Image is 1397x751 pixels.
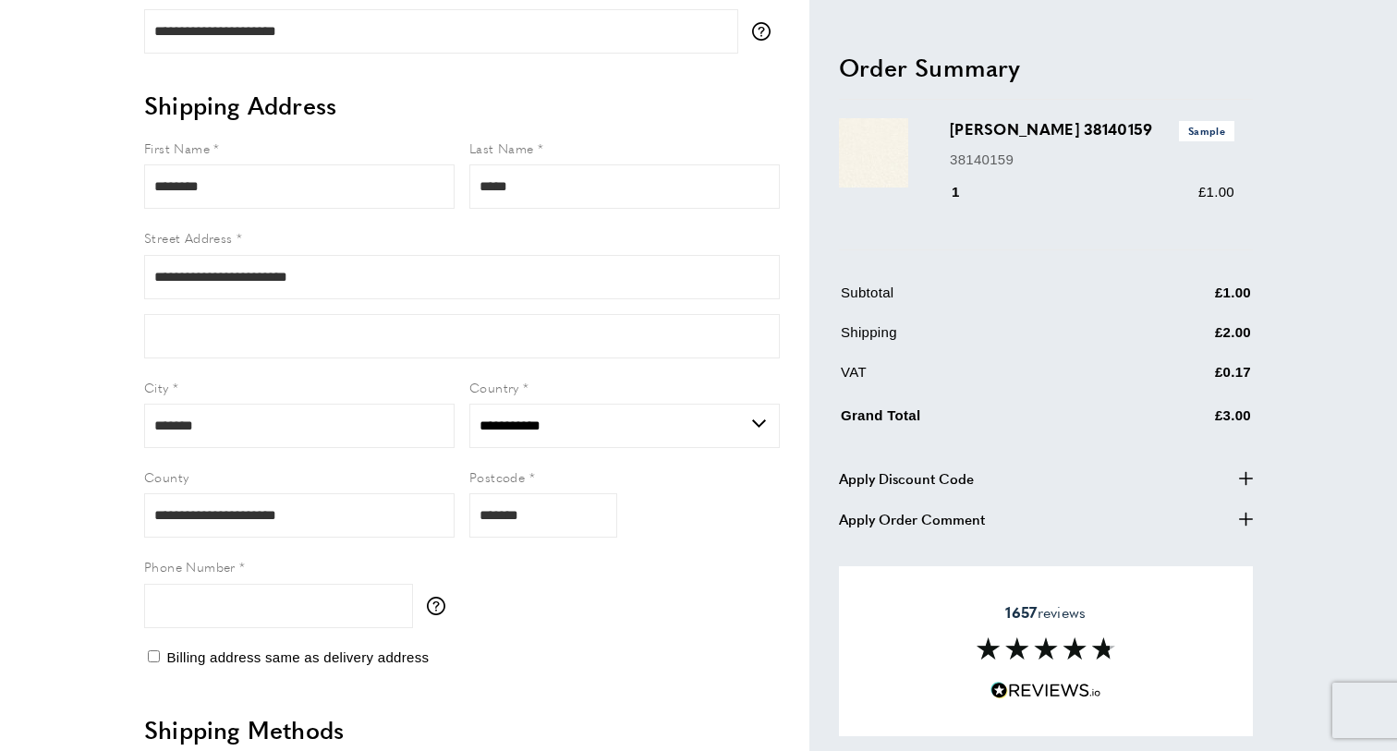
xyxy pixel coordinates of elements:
h3: [PERSON_NAME] 38140159 [950,118,1234,140]
span: Street Address [144,228,233,247]
p: 38140159 [950,148,1234,170]
strong: 1657 [1005,601,1037,623]
h2: Shipping Methods [144,713,780,746]
td: £1.00 [1124,282,1251,318]
span: Postcode [469,467,525,486]
span: Country [469,378,519,396]
span: Billing address same as delivery address [166,649,429,665]
img: Reviews section [977,637,1115,660]
span: Apply Order Comment [839,507,985,529]
span: reviews [1005,603,1086,622]
td: Subtotal [841,282,1122,318]
span: First Name [144,139,210,157]
span: £1.00 [1198,184,1234,200]
td: £0.17 [1124,361,1251,397]
td: Grand Total [841,401,1122,441]
span: County [144,467,188,486]
td: Shipping [841,321,1122,357]
td: £3.00 [1124,401,1251,441]
span: Sample [1179,121,1234,140]
td: VAT [841,361,1122,397]
button: More information [427,597,455,615]
input: Billing address same as delivery address [148,650,160,662]
img: Mouton 38140159 [839,118,908,188]
span: Last Name [469,139,534,157]
span: Phone Number [144,557,236,575]
button: More information [752,22,780,41]
div: 1 [950,181,986,203]
img: Reviews.io 5 stars [990,682,1101,699]
h2: Shipping Address [144,89,780,122]
span: Apply Discount Code [839,466,974,489]
h2: Order Summary [839,50,1253,83]
td: £2.00 [1124,321,1251,357]
span: City [144,378,169,396]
